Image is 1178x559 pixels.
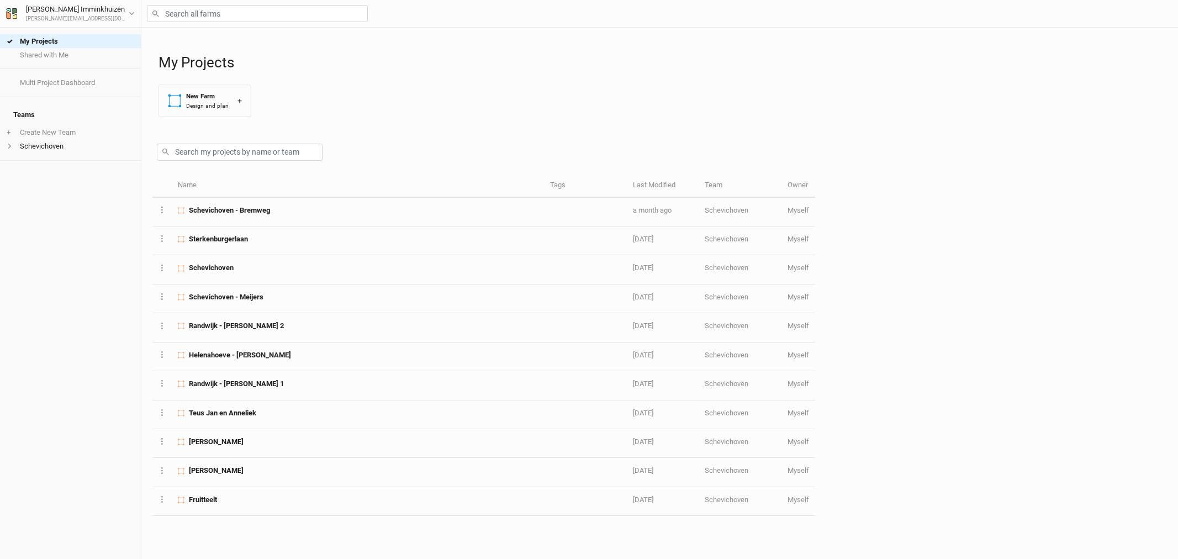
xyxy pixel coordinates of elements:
td: Schevichoven [699,458,781,487]
span: May 30, 2025 4:59 PM [633,235,653,243]
td: Schevichoven [699,255,781,284]
span: ruben@schevichoven.nl [788,409,809,417]
button: New FarmDesign and plan+ [159,85,251,117]
div: Design and plan [186,102,229,110]
div: [PERSON_NAME][EMAIL_ADDRESS][DOMAIN_NAME] [26,15,129,23]
span: Jan 18, 2024 12:45 PM [633,351,653,359]
span: Jan 12, 2024 2:37 PM [633,409,653,417]
div: New Farm [186,92,229,101]
span: Feb 6, 2024 9:51 AM [633,321,653,330]
span: ruben@schevichoven.nl [788,235,809,243]
span: Nov 15, 2023 10:50 AM [633,466,653,474]
th: Tags [544,174,627,198]
td: Schevichoven [699,284,781,313]
h1: My Projects [159,54,1167,71]
span: ruben@schevichoven.nl [788,437,809,446]
input: Search my projects by name or team [157,144,323,161]
td: Schevichoven [699,371,781,400]
h4: Teams [7,104,134,126]
th: Last Modified [627,174,699,198]
td: Schevichoven [699,400,781,429]
input: Search all farms [147,5,368,22]
span: ruben@schevichoven.nl [788,321,809,330]
span: Fruitteelt [189,495,217,505]
span: ruben@schevichoven.nl [788,351,809,359]
span: Tim [189,437,244,447]
span: Monique [189,466,244,476]
td: Schevichoven [699,226,781,255]
span: ruben@schevichoven.nl [788,466,809,474]
span: Helenahoeve - Daniel [189,350,291,360]
th: Team [699,174,781,198]
span: Mar 31, 2025 11:08 AM [633,263,653,272]
span: Nov 9, 2023 4:00 PM [633,495,653,504]
span: ruben@schevichoven.nl [788,206,809,214]
div: [PERSON_NAME] Imminkhuizen [26,4,129,15]
span: Schevichoven - Bremweg [189,205,270,215]
span: Feb 27, 2025 2:50 PM [633,293,653,301]
span: Jan 10, 2024 11:21 AM [633,437,653,446]
span: ruben@schevichoven.nl [788,379,809,388]
td: Schevichoven [699,429,781,458]
span: Schevichoven - Meijers [189,292,263,302]
span: ruben@schevichoven.nl [788,293,809,301]
button: [PERSON_NAME] Imminkhuizen[PERSON_NAME][EMAIL_ADDRESS][DOMAIN_NAME] [6,3,135,23]
div: + [237,95,242,107]
span: Randwijk - Lisette 1 [189,379,284,389]
span: Jul 16, 2025 11:43 AM [633,206,672,214]
span: Jan 17, 2024 9:47 AM [633,379,653,388]
span: ruben@schevichoven.nl [788,495,809,504]
td: Schevichoven [699,313,781,342]
span: ruben@schevichoven.nl [788,263,809,272]
td: Schevichoven [699,487,781,516]
th: Name [172,174,544,198]
span: Teus Jan en Anneliek [189,408,256,418]
span: Randwijk - Lisette 2 [189,321,284,331]
td: Schevichoven [699,198,781,226]
span: Schevichoven [189,263,234,273]
td: Schevichoven [699,342,781,371]
th: Owner [781,174,815,198]
span: Sterkenburgerlaan [189,234,248,244]
span: + [7,128,10,137]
